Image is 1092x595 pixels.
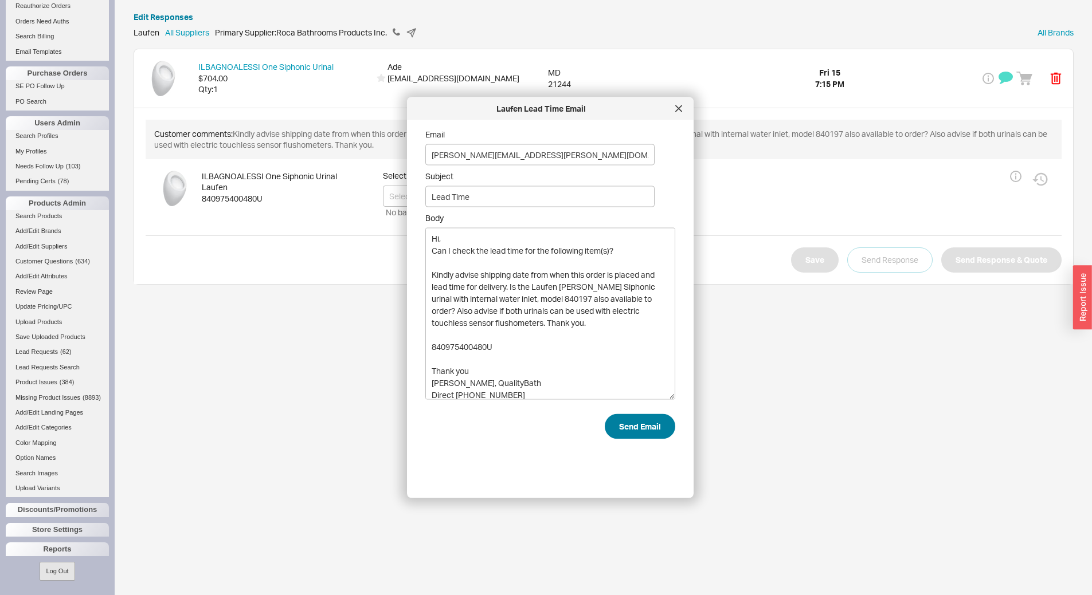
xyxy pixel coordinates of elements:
button: Send Email [605,414,675,439]
span: ( 384 ) [60,379,75,385]
a: Needs Follow Up(103) [6,160,109,172]
div: Discounts/Promotions [6,503,109,517]
a: Review Page [6,286,109,298]
div: 7:15 PM [768,78,892,90]
span: Send Email [619,420,661,434]
div: ILBAGNOALESSI One Siphonic Urinal [202,171,374,182]
span: Customer Questions [15,258,73,265]
span: Subject [425,171,655,182]
a: Lead Requests Search [6,361,109,373]
button: Send Response [847,247,933,273]
a: All Suppliers [165,27,209,38]
a: Missing Product Issues(8893) [6,392,109,404]
a: My Profiles [6,145,109,157]
span: $704.00 [198,73,370,84]
div: Ade [388,61,531,73]
span: ( 62 ) [60,348,72,355]
img: urinal_xvzfft [146,61,181,96]
div: 21244 [548,78,610,90]
textarea: Body [425,228,675,400]
button: Send Response & Quote [941,247,1062,273]
button: Log Out [40,562,75,581]
span: No backorder information [383,207,482,218]
div: Customer comments: [146,120,1062,159]
div: Primary Supplier: Roca Bathrooms Products Inc. [134,23,1074,43]
a: Add/Edit Attributes [6,270,109,282]
a: Product Issues(384) [6,376,109,388]
div: Products Admin [6,196,109,210]
a: Upload Variants [6,482,109,494]
a: Color Mapping [6,437,109,449]
a: Add/Edit Brands [6,225,109,237]
a: Upload Products [6,316,109,328]
span: Pending Certs [15,178,56,184]
div: 840975400480U [202,193,374,204]
div: MD [548,67,610,78]
a: Email Templates [6,46,109,58]
a: Search Products [6,210,109,222]
input: Email [425,144,655,166]
input: Subject [425,186,655,207]
div: Laufen [134,27,159,38]
span: Needs Follow Up [15,163,64,170]
span: Email [425,129,655,140]
a: Search Profiles [6,130,109,142]
div: Fri 15 [768,67,892,78]
img: urinal_xvzfft [157,171,193,206]
a: Save Uploaded Products [6,331,109,343]
a: ILBAGNOALESSI One Siphonic Urinal [198,62,334,72]
span: Missing Product Issues [15,394,80,401]
a: PO Search [6,96,109,108]
div: Laufen Lead Time Email [413,103,670,115]
span: ( 8893 ) [83,394,101,401]
a: Update Pricing/UPC [6,301,109,313]
div: Laufen [202,182,374,193]
a: All Brands [1038,27,1074,38]
a: Lead Requests(62) [6,346,109,358]
button: Save [791,247,839,273]
a: Add/Edit Landing Pages [6,407,109,419]
div: Store Settings [6,523,109,537]
span: Select Lead Time [383,171,446,180]
span: ( 634 ) [75,258,90,265]
a: Add/Edit Categories [6,421,109,434]
div: Qty: 1 [198,84,370,95]
a: Option Names [6,452,109,464]
span: Product Issues [15,379,57,385]
div: [EMAIL_ADDRESS][DOMAIN_NAME] [388,73,519,84]
a: Pending Certs(78) [6,175,109,187]
a: Search Images [6,467,109,479]
span: Body [425,213,675,223]
span: Lead Requests [15,348,58,355]
a: Customer Questions(634) [6,255,109,267]
span: Send Response & Quote [956,253,1047,267]
div: Users Admin [6,116,109,130]
a: Search Billing [6,30,109,42]
a: Add/Edit Suppliers [6,241,109,253]
button: Edit Responses [134,11,193,23]
input: Select Lead Time [383,186,506,207]
a: Orders Need Auths [6,15,109,27]
span: ( 78 ) [58,178,69,184]
span: Send Response [862,253,918,267]
span: ( 103 ) [66,163,81,170]
div: Reports [6,542,109,556]
div: Purchase Orders [6,66,109,80]
span: Save [805,253,824,267]
a: SE PO Follow Up [6,80,109,92]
